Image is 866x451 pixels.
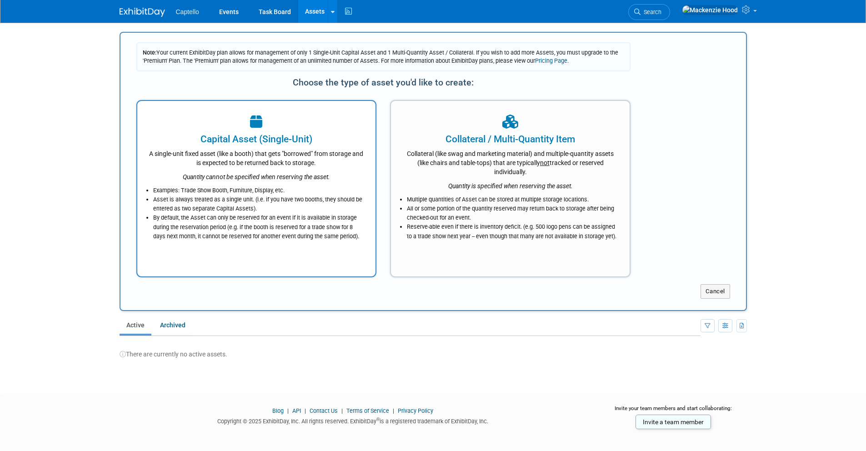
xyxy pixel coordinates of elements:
li: Asset is always treated as a single unit. (i.e. if you have two booths, they should be entered as... [153,195,365,213]
div: A single-unit fixed asset (like a booth) that gets "borrowed" from storage and is expected to be ... [149,146,365,167]
button: Cancel [701,284,730,299]
span: Your current ExhibitDay plan allows for management of only 1 Single-Unit Capital Asset and 1 Mult... [143,49,618,64]
a: Pricing Page [535,57,567,64]
a: Active [120,316,151,334]
li: By default, the Asset can only be reserved for an event if it is available in storage during the ... [153,213,365,241]
div: Choose the type of asset you'd like to create: [136,74,631,91]
a: API [292,407,301,414]
img: ExhibitDay [120,8,165,17]
div: Copyright © 2025 ExhibitDay, Inc. All rights reserved. ExhibitDay is a registered trademark of Ex... [120,415,587,426]
span: Captello [176,8,199,15]
a: Invite a team member [636,415,711,429]
div: Invite your team members and start collaborating: [600,405,747,418]
a: Blog [272,407,284,414]
div: There are currently no active assets. [120,341,747,359]
div: Collateral / Multi-Quantity Item [402,132,618,146]
a: Archived [153,316,192,334]
a: Privacy Policy [398,407,433,414]
li: Multiple quantities of Asset can be stored at multiple storage locations. [407,195,618,204]
sup: ® [376,417,380,422]
li: Examples: Trade Show Booth, Furniture, Display, etc. [153,186,365,195]
div: Capital Asset (Single-Unit) [149,132,365,146]
li: All or some portion of the quantity reserved may return back to storage after being checked-out f... [407,204,618,222]
img: Mackenzie Hood [682,5,738,15]
i: Quantity is specified when reserving the asset. [448,182,573,190]
span: | [302,407,308,414]
span: not [540,159,550,166]
div: Collateral (like swag and marketing material) and multiple-quantity assets (like chairs and table... [402,146,618,176]
span: | [339,407,345,414]
span: | [285,407,291,414]
span: Note: [143,49,156,56]
span: Search [641,9,661,15]
li: Reserve-able even if there is inventory deficit. (e.g. 500 logo pens can be assigned to a trade s... [407,222,618,241]
i: Quantity cannot be specified when reserving the asset. [183,173,330,180]
span: | [390,407,396,414]
a: Contact Us [310,407,338,414]
a: Search [628,4,670,20]
a: Terms of Service [346,407,389,414]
